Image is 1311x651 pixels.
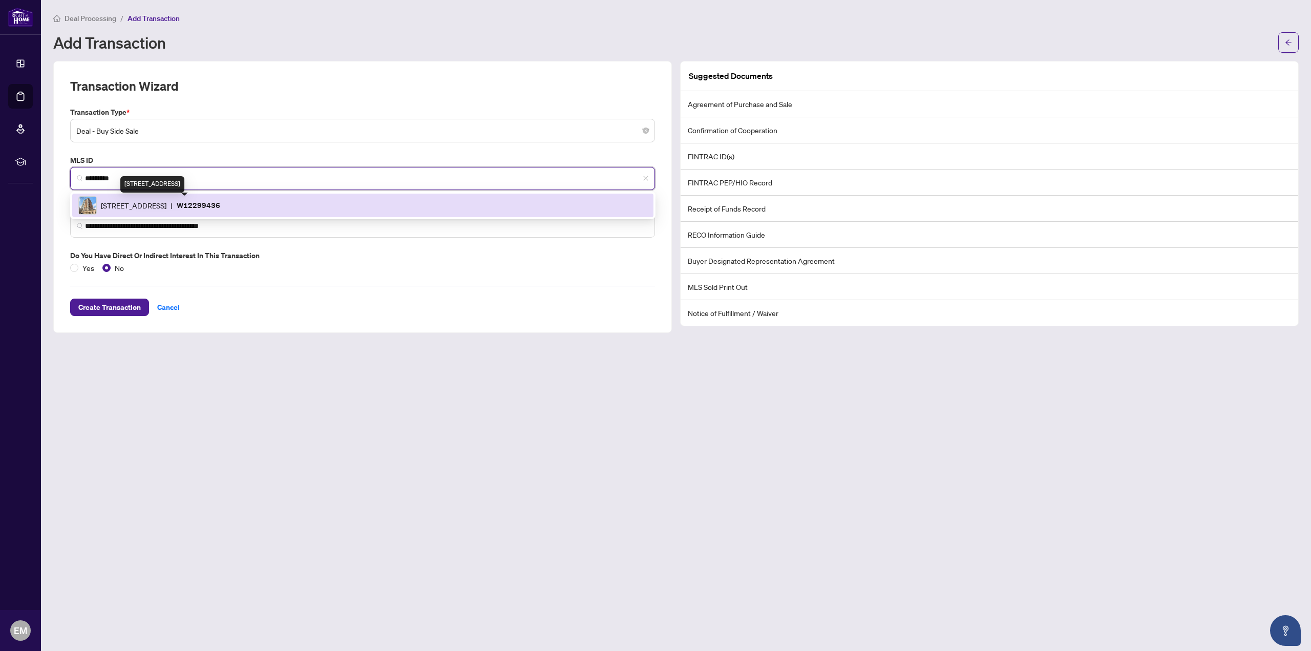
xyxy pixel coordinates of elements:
[681,117,1298,143] li: Confirmation of Cooperation
[120,12,123,24] li: /
[681,170,1298,196] li: FINTRAC PEP/HIO Record
[128,14,180,23] span: Add Transaction
[70,107,655,118] label: Transaction Type
[70,299,149,316] button: Create Transaction
[689,70,773,82] article: Suggested Documents
[177,199,220,211] p: W12299436
[77,223,83,229] img: search_icon
[681,196,1298,222] li: Receipt of Funds Record
[681,91,1298,117] li: Agreement of Purchase and Sale
[76,121,649,140] span: Deal - Buy Side Sale
[70,78,178,94] h2: Transaction Wizard
[111,262,128,274] span: No
[149,299,188,316] button: Cancel
[14,623,27,638] span: EM
[157,299,180,316] span: Cancel
[77,175,83,181] img: search_icon
[681,222,1298,248] li: RECO Information Guide
[681,248,1298,274] li: Buyer Designated Representation Agreement
[1270,615,1301,646] button: Open asap
[681,300,1298,326] li: Notice of Fulfillment / Waiver
[78,299,141,316] span: Create Transaction
[65,14,116,23] span: Deal Processing
[70,250,655,261] label: Do you have direct or indirect interest in this transaction
[171,200,173,211] span: |
[120,176,184,193] div: [STREET_ADDRESS]
[681,143,1298,170] li: FINTRAC ID(s)
[70,155,655,166] label: MLS ID
[8,8,33,27] img: logo
[681,274,1298,300] li: MLS Sold Print Out
[101,200,166,211] span: [STREET_ADDRESS]
[79,197,96,214] img: IMG-W12299436_1.jpg
[643,128,649,134] span: close-circle
[643,175,649,181] span: close
[53,34,166,51] h1: Add Transaction
[1285,39,1292,46] span: arrow-left
[53,15,60,22] span: home
[78,262,98,274] span: Yes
